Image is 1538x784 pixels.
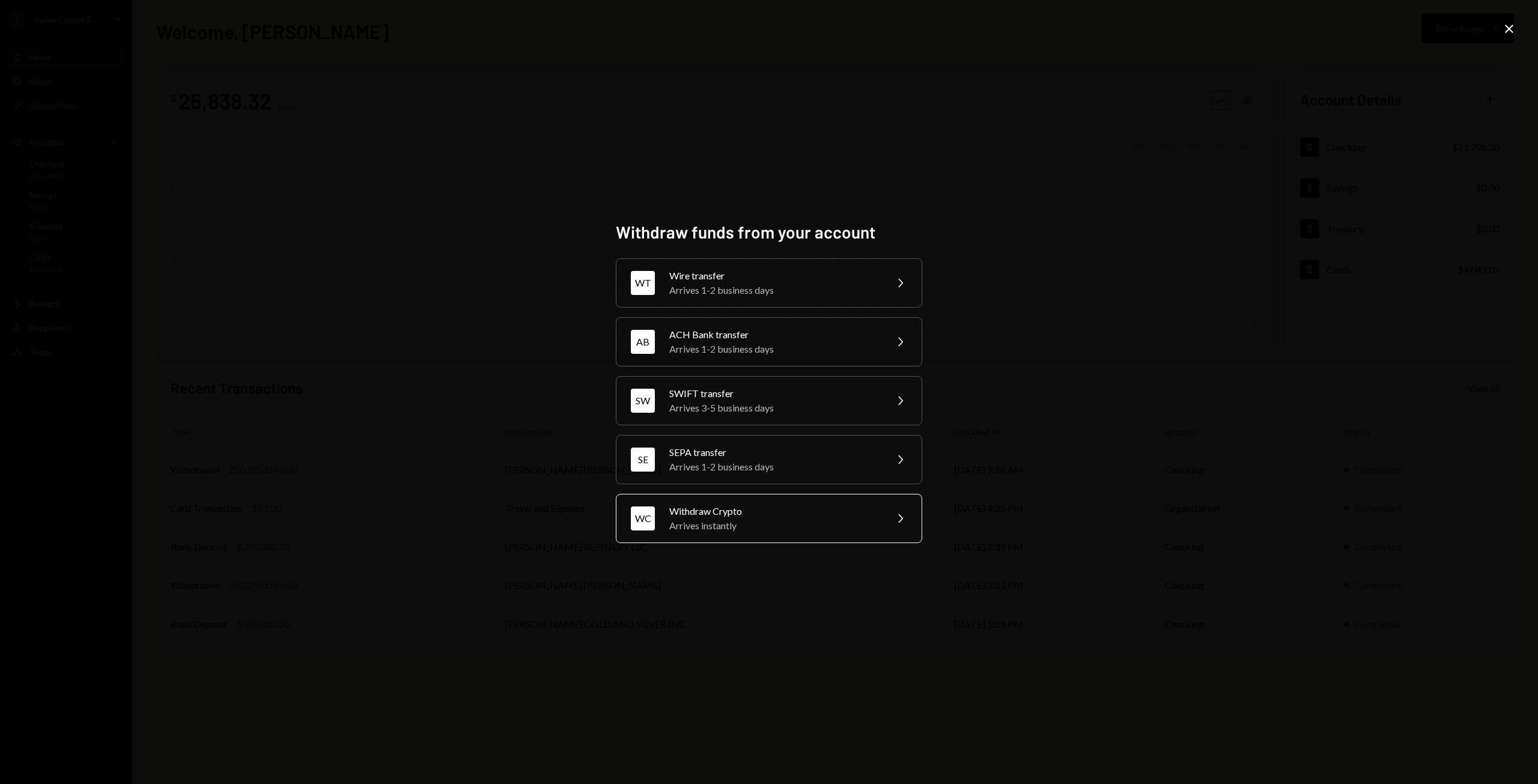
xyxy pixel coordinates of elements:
[616,220,922,244] h2: Withdraw funds from your account
[669,283,878,297] div: Arrives 1-2 business days
[669,504,878,518] div: Withdraw Crypto
[669,445,878,460] div: SEPA transfer
[631,448,655,472] div: SE
[616,494,922,543] button: WCWithdraw CryptoArrives instantly
[669,327,878,342] div: ACH Bank transfer
[616,258,922,308] button: WTWire transferArrives 1-2 business days
[669,401,878,415] div: Arrives 3-5 business days
[669,269,878,283] div: Wire transfer
[669,342,878,356] div: Arrives 1-2 business days
[616,435,922,484] button: SESEPA transferArrives 1-2 business days
[631,389,655,413] div: SW
[631,330,655,354] div: AB
[669,518,878,533] div: Arrives instantly
[631,506,655,530] div: WC
[669,386,878,401] div: SWIFT transfer
[669,460,878,474] div: Arrives 1-2 business days
[616,317,922,366] button: ABACH Bank transferArrives 1-2 business days
[631,271,655,295] div: WT
[616,376,922,425] button: SWSWIFT transferArrives 3-5 business days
